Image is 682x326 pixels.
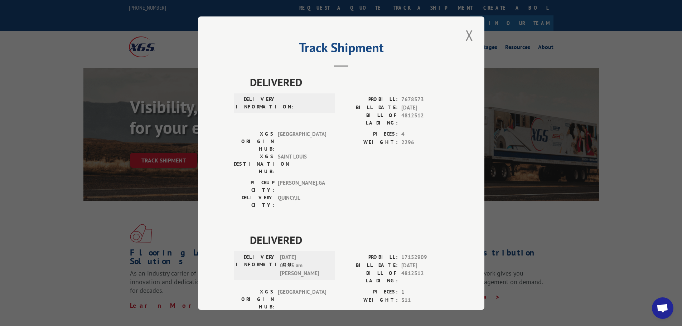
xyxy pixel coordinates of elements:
[401,288,449,296] span: 1
[236,253,276,278] label: DELIVERY INFORMATION:
[401,103,449,112] span: [DATE]
[234,194,274,209] label: DELIVERY CITY:
[278,194,326,209] span: QUINCY , IL
[652,297,673,319] a: Open chat
[341,253,398,262] label: PROBILL:
[278,288,326,311] span: [GEOGRAPHIC_DATA]
[341,269,398,284] label: BILL OF LADING:
[401,253,449,262] span: 17152909
[401,261,449,269] span: [DATE]
[341,112,398,127] label: BILL OF LADING:
[341,296,398,304] label: WEIGHT:
[234,130,274,153] label: XGS ORIGIN HUB:
[341,103,398,112] label: BILL DATE:
[463,25,475,45] button: Close modal
[236,96,276,111] label: DELIVERY INFORMATION:
[234,288,274,311] label: XGS ORIGIN HUB:
[278,130,326,153] span: [GEOGRAPHIC_DATA]
[401,130,449,138] span: 4
[401,138,449,146] span: 2296
[278,153,326,175] span: SAINT LOUIS
[250,74,449,90] span: DELIVERED
[234,43,449,56] h2: Track Shipment
[401,96,449,104] span: 7678573
[341,138,398,146] label: WEIGHT:
[280,253,328,278] span: [DATE] 08:15 am [PERSON_NAME]
[401,112,449,127] span: 4812512
[234,153,274,175] label: XGS DESTINATION HUB:
[341,96,398,104] label: PROBILL:
[278,179,326,194] span: [PERSON_NAME] , GA
[401,296,449,304] span: 311
[341,130,398,138] label: PIECES:
[341,288,398,296] label: PIECES:
[250,232,449,248] span: DELIVERED
[401,269,449,284] span: 4812512
[341,261,398,269] label: BILL DATE:
[234,179,274,194] label: PICKUP CITY:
